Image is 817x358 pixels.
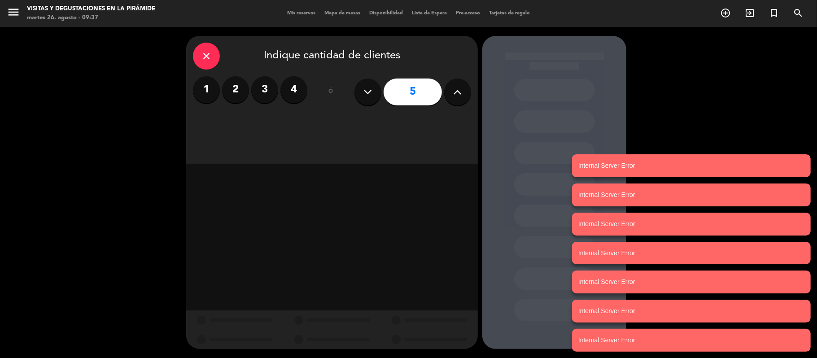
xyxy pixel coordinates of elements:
div: martes 26. agosto - 09:37 [27,13,155,22]
button: menu [7,5,20,22]
div: Indique cantidad de clientes [193,43,471,70]
label: 2 [222,76,249,103]
div: Visitas y degustaciones en La Pirámide [27,4,155,13]
span: Mis reservas [283,11,320,16]
notyf-toast: Internal Server Error [572,183,811,206]
notyf-toast: Internal Server Error [572,213,811,236]
notyf-toast: Internal Server Error [572,300,811,323]
notyf-toast: Internal Server Error [572,154,811,177]
i: turned_in_not [769,8,779,18]
label: 4 [280,76,307,103]
notyf-toast: Internal Server Error [572,271,811,293]
i: search [793,8,804,18]
span: Lista de Espera [407,11,451,16]
i: close [201,51,212,61]
span: Tarjetas de regalo [485,11,534,16]
div: ó [316,76,345,108]
span: Mapa de mesas [320,11,365,16]
label: 1 [193,76,220,103]
notyf-toast: Internal Server Error [572,329,811,352]
i: menu [7,5,20,19]
i: add_circle_outline [720,8,731,18]
i: exit_to_app [744,8,755,18]
span: Disponibilidad [365,11,407,16]
notyf-toast: Internal Server Error [572,242,811,265]
span: Pre-acceso [451,11,485,16]
label: 3 [251,76,278,103]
